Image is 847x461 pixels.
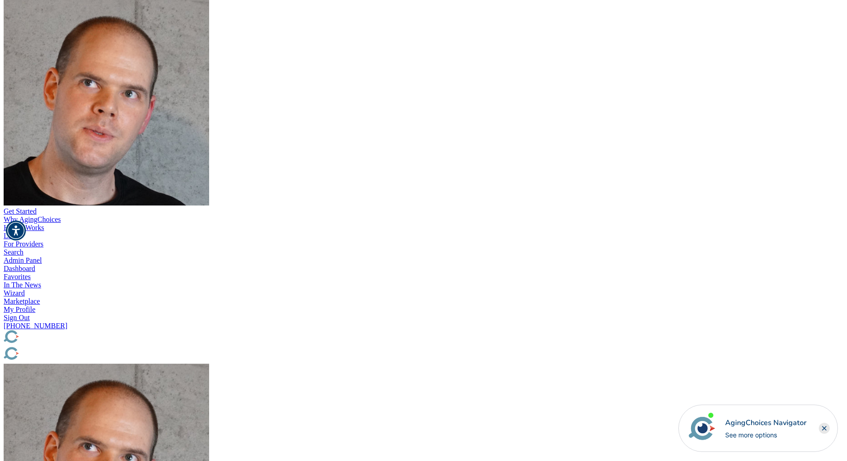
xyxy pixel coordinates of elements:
div: In The News [4,281,843,289]
div: Get Started [4,207,843,215]
div: Accessibility Menu [6,220,26,241]
img: AgingChoices [4,330,104,345]
div: Close [819,423,830,434]
div: Favorites [4,273,843,281]
div: See more options [725,430,807,440]
div: Learn [4,232,843,240]
img: Choice! [4,347,104,362]
div: Why AgingChoices [4,215,843,224]
div: How it Works [4,224,843,232]
div: Dashboard [4,265,843,273]
div: AgingChoices Navigator [725,417,807,428]
div: Wizard [4,289,843,297]
div: Sign Out [4,314,843,322]
div: My Profile [4,306,843,314]
img: avatar [687,413,717,444]
div: Marketplace [4,297,843,306]
div: Search [4,248,843,256]
div: Admin Panel [4,256,843,265]
div: For Providers [4,240,843,248]
a: [PHONE_NUMBER] [4,322,67,330]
